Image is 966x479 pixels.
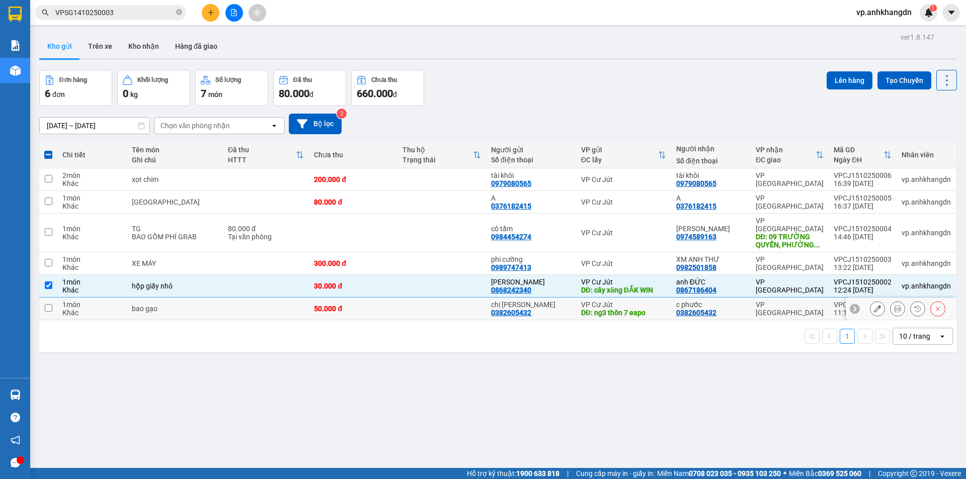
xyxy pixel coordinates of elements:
[491,309,531,317] div: 0382605432
[9,10,24,20] span: Gửi:
[676,194,746,202] div: A
[132,305,218,313] div: bao gạo
[120,34,167,58] button: Kho nhận
[869,468,870,479] span: |
[491,146,571,154] div: Người gửi
[207,9,214,16] span: plus
[39,70,112,106] button: Đơn hàng6đơn
[314,175,392,183] div: 200.000 đ
[581,229,666,237] div: VP Cư Jút
[62,278,122,286] div: 1 món
[195,70,268,106] button: Số lượng7món
[279,87,309,100] span: 80.000
[930,5,937,12] sup: 1
[42,9,49,16] span: search
[676,157,746,165] div: Số điện thoại
[357,87,393,100] span: 660.000
[228,233,304,241] div: Tại văn phòng
[814,241,820,249] span: ...
[86,9,188,33] div: VP [GEOGRAPHIC_DATA]
[902,259,951,267] div: vp.anhkhangdn
[62,194,122,202] div: 1 món
[676,263,716,271] div: 0982501858
[491,156,571,164] div: Số điện thoại
[834,278,892,286] div: VPCJ1510250002
[834,255,892,263] div: VPCJ1510250003
[160,121,230,131] div: Chọn văn phòng nhận
[756,156,816,164] div: ĐC giao
[834,286,892,294] div: 12:24 [DATE]
[834,225,892,233] div: VPCJ1510250004
[9,9,79,21] div: VP Cư Jút
[11,458,20,467] span: message
[902,282,951,290] div: vp.anhkhangdn
[289,114,342,134] button: Bộ lọc
[393,90,397,99] span: đ
[870,301,885,316] div: Sửa đơn hàng
[676,145,746,153] div: Người nhận
[132,282,218,290] div: hộp giấy nhỏ
[491,233,531,241] div: 0984454274
[676,255,746,263] div: XM ANH THƯ
[117,70,190,106] button: Khối lượng0kg
[834,301,892,309] div: VPCJ1510250001
[756,301,824,317] div: VP [GEOGRAPHIC_DATA]
[491,301,571,309] div: chị phước
[85,65,189,79] div: 80.000
[11,413,20,422] span: question-circle
[314,305,392,313] div: 50.000 đ
[756,171,824,187] div: VP [GEOGRAPHIC_DATA]
[137,76,168,83] div: Khối lượng
[132,259,218,267] div: XE MÁY
[491,255,571,263] div: phi cường
[55,7,174,18] input: Tìm tên, số ĐT hoặc mã đơn
[62,151,122,159] div: Chi tiết
[581,278,666,286] div: VP Cư Jút
[491,263,531,271] div: 0989747413
[230,9,237,16] span: file-add
[756,217,824,233] div: VP [GEOGRAPHIC_DATA]
[834,309,892,317] div: 11:10 [DATE]
[176,8,182,18] span: close-circle
[249,4,266,22] button: aim
[834,171,892,179] div: VPCJ1510250006
[491,194,571,202] div: A
[130,90,138,99] span: kg
[403,156,473,164] div: Trạng thái
[581,309,666,317] div: DĐ: ng3 thôn 7 eapo
[581,286,666,294] div: DĐ: cây xăng ĐẮK WIN
[676,233,716,241] div: 0974589163
[62,233,122,241] div: Khác
[783,471,786,475] span: ⚪️
[62,179,122,187] div: Khác
[581,175,666,183] div: VP Cư Jút
[676,301,746,309] div: c phước
[576,468,655,479] span: Cung cấp máy in - giấy in:
[9,7,22,22] img: logo-vxr
[201,87,206,100] span: 7
[840,329,855,344] button: 1
[581,198,666,206] div: VP Cư Jút
[676,309,716,317] div: 0382605432
[62,225,122,233] div: 1 món
[676,171,746,179] div: tài khôi
[834,146,883,154] div: Mã GD
[40,118,149,134] input: Select a date range.
[86,10,110,20] span: Nhận:
[491,202,531,210] div: 0376182415
[942,4,960,22] button: caret-down
[80,34,120,58] button: Trên xe
[52,90,65,99] span: đơn
[901,32,934,43] div: ver 1.8.147
[202,4,219,22] button: plus
[223,142,309,168] th: Toggle SortBy
[902,151,951,159] div: Nhân viên
[293,76,312,83] div: Đã thu
[834,263,892,271] div: 13:22 [DATE]
[756,255,824,271] div: VP [GEOGRAPHIC_DATA]
[924,8,933,17] img: icon-new-feature
[397,142,486,168] th: Toggle SortBy
[10,40,21,51] img: solution-icon
[86,45,188,59] div: 0376182415
[132,156,218,164] div: Ghi chú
